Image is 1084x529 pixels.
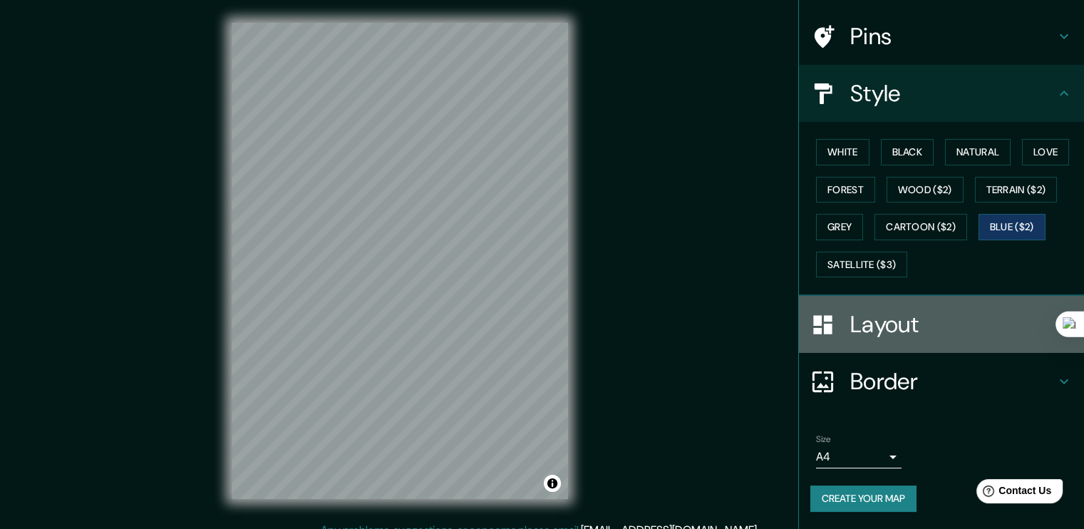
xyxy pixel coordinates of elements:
[544,475,561,492] button: Toggle attribution
[850,79,1055,108] h4: Style
[887,177,964,203] button: Wood ($2)
[957,473,1068,513] iframe: Help widget launcher
[979,214,1046,240] button: Blue ($2)
[816,139,869,165] button: White
[1022,139,1069,165] button: Love
[799,296,1084,353] div: Layout
[881,139,934,165] button: Black
[232,23,568,499] canvas: Map
[975,177,1058,203] button: Terrain ($2)
[850,310,1055,339] h4: Layout
[850,22,1055,51] h4: Pins
[945,139,1011,165] button: Natural
[816,177,875,203] button: Forest
[816,433,831,446] label: Size
[799,65,1084,122] div: Style
[816,214,863,240] button: Grey
[799,8,1084,65] div: Pins
[799,353,1084,410] div: Border
[850,367,1055,396] h4: Border
[816,446,902,468] div: A4
[816,252,907,278] button: Satellite ($3)
[810,486,917,512] button: Create your map
[874,214,967,240] button: Cartoon ($2)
